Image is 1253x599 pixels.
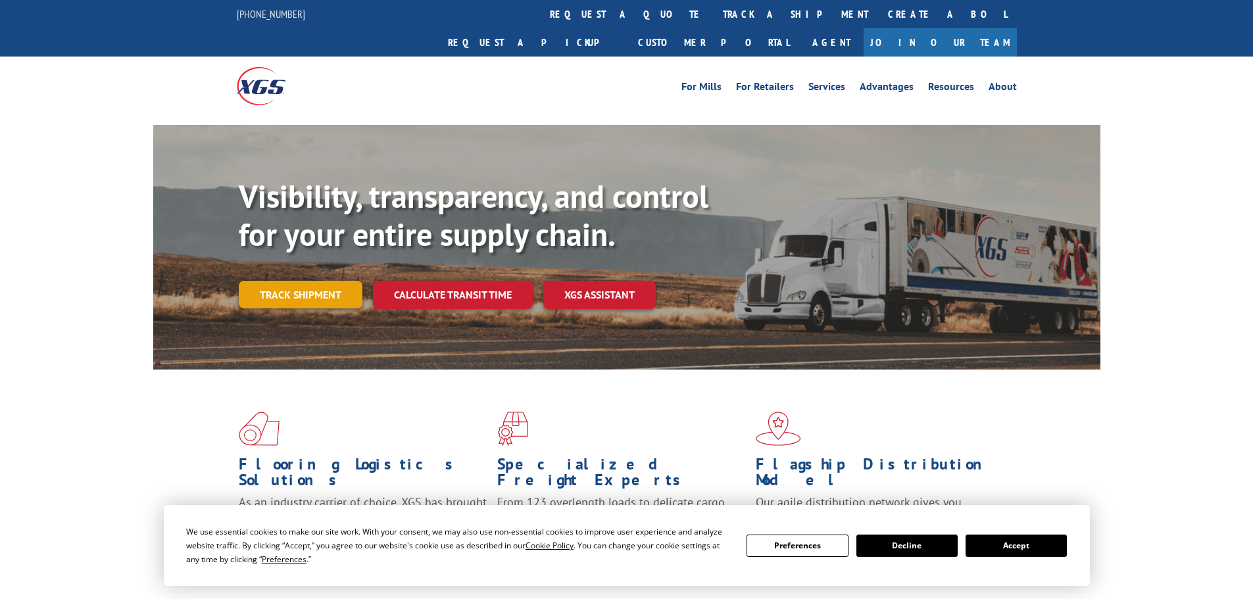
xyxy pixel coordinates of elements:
[860,82,914,96] a: Advantages
[239,456,487,494] h1: Flooring Logistics Solutions
[736,82,794,96] a: For Retailers
[239,281,362,308] a: Track shipment
[237,7,305,20] a: [PHONE_NUMBER]
[756,494,998,525] span: Our agile distribution network gives you nationwide inventory management on demand.
[808,82,845,96] a: Services
[864,28,1017,57] a: Join Our Team
[497,412,528,446] img: xgs-icon-focused-on-flooring-red
[239,494,487,541] span: As an industry carrier of choice, XGS has brought innovation and dedication to flooring logistics...
[747,535,848,557] button: Preferences
[928,82,974,96] a: Resources
[543,281,656,309] a: XGS ASSISTANT
[989,82,1017,96] a: About
[628,28,799,57] a: Customer Portal
[756,412,801,446] img: xgs-icon-flagship-distribution-model-red
[239,176,708,254] b: Visibility, transparency, and control for your entire supply chain.
[681,82,722,96] a: For Mills
[756,456,1004,494] h1: Flagship Distribution Model
[262,554,307,565] span: Preferences
[799,28,864,57] a: Agent
[164,505,1090,586] div: Cookie Consent Prompt
[239,412,280,446] img: xgs-icon-total-supply-chain-intelligence-red
[856,535,958,557] button: Decline
[966,535,1067,557] button: Accept
[373,281,533,309] a: Calculate transit time
[186,525,731,566] div: We use essential cookies to make our site work. With your consent, we may also use non-essential ...
[526,540,574,551] span: Cookie Policy
[497,456,746,494] h1: Specialized Freight Experts
[438,28,628,57] a: Request a pickup
[497,494,746,553] p: From 123 overlength loads to delicate cargo, our experienced staff knows the best way to move you...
